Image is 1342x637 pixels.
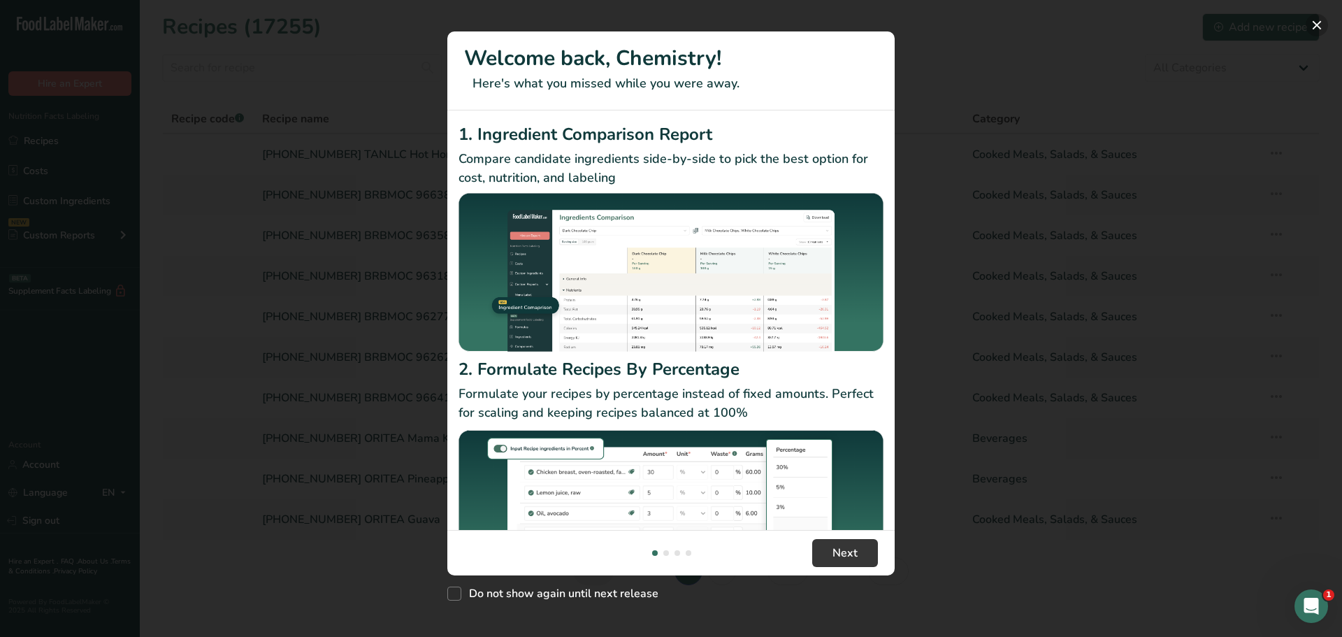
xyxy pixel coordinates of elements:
[459,122,883,147] h2: 1. Ingredient Comparison Report
[459,357,883,382] h2: 2. Formulate Recipes By Percentage
[1323,589,1334,601] span: 1
[459,385,883,422] p: Formulate your recipes by percentage instead of fixed amounts. Perfect for scaling and keeping re...
[812,539,878,567] button: Next
[459,428,883,596] img: Formulate Recipes By Percentage
[461,587,658,601] span: Do not show again until next release
[1294,589,1328,623] iframe: Intercom live chat
[832,545,858,561] span: Next
[464,43,878,74] h1: Welcome back, Chemistry!
[464,74,878,93] p: Here's what you missed while you were away.
[459,193,883,352] img: Ingredient Comparison Report
[459,150,883,187] p: Compare candidate ingredients side-by-side to pick the best option for cost, nutrition, and labeling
